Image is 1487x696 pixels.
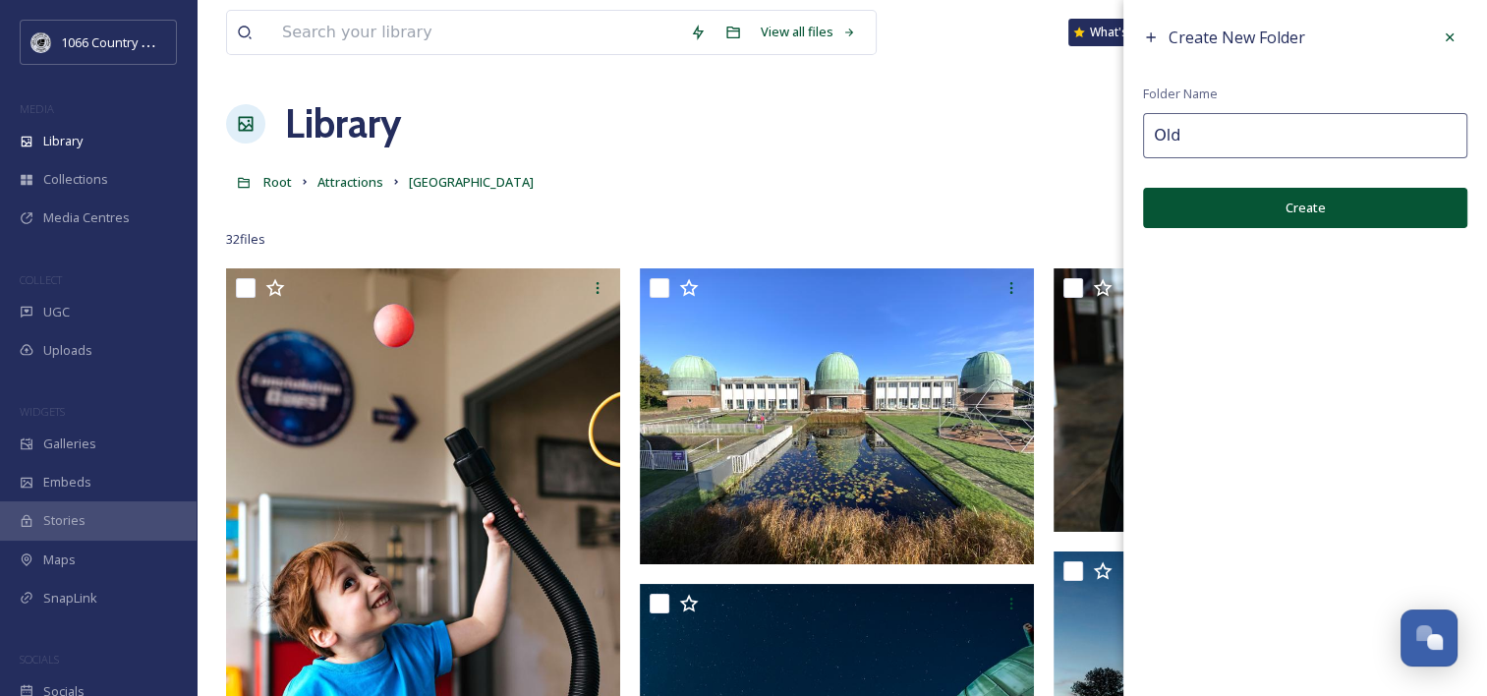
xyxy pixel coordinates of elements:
span: Library [43,132,83,150]
img: OSC.jpg [640,268,1034,564]
span: Create New Folder [1169,27,1305,48]
input: Name [1143,113,1467,158]
button: Create [1143,188,1467,228]
span: Stories [43,511,86,530]
span: UGC [43,303,70,321]
span: MEDIA [20,101,54,116]
span: SOCIALS [20,652,59,667]
a: Library [285,94,401,153]
span: Folder Name [1143,85,1218,103]
span: Maps [43,551,76,569]
span: WIDGETS [20,404,65,419]
img: logo_footerstamp.png [31,32,51,52]
button: Open Chat [1401,609,1458,667]
a: [GEOGRAPHIC_DATA] [409,170,534,194]
a: Root [263,170,292,194]
span: Collections [43,170,108,189]
span: COLLECT [20,272,62,287]
span: Embeds [43,473,91,492]
span: Media Centres [43,208,130,227]
input: Search your library [272,11,680,54]
span: Root [263,173,292,191]
span: SnapLink [43,589,97,608]
span: Galleries [43,435,96,453]
a: View all files [751,13,866,51]
img: Noir Photography.jpg [1054,268,1448,532]
span: 32 file s [226,230,265,249]
span: Uploads [43,341,92,360]
span: 1066 Country Marketing [61,32,200,51]
span: Attractions [317,173,383,191]
span: [GEOGRAPHIC_DATA] [409,173,534,191]
a: What's New [1068,19,1167,46]
a: Attractions [317,170,383,194]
